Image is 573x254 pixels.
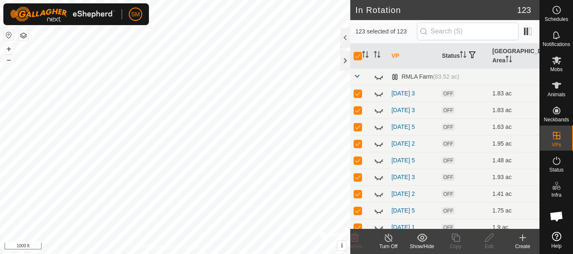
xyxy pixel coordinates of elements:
[551,244,562,249] span: Help
[372,243,405,250] div: Turn Off
[438,44,489,69] th: Status
[442,190,454,198] span: OFF
[489,135,539,152] td: 1.95 ac
[489,102,539,118] td: 1.83 ac
[551,192,561,198] span: Infra
[544,17,568,22] span: Schedules
[4,30,14,40] button: Reset Map
[489,185,539,202] td: 1.41 ac
[341,242,343,249] span: i
[4,55,14,65] button: –
[442,224,454,231] span: OFF
[391,157,415,164] a: [DATE] 5
[489,202,539,219] td: 1.75 ac
[4,44,14,54] button: +
[362,52,369,59] p-sorticon: Activate to sort
[131,10,140,19] span: SM
[505,57,512,64] p-sorticon: Activate to sort
[391,123,415,130] a: [DATE] 5
[544,204,569,229] div: Open chat
[442,174,454,181] span: OFF
[374,52,380,59] p-sorticon: Activate to sort
[142,243,174,251] a: Privacy Policy
[439,243,472,250] div: Copy
[391,174,415,180] a: [DATE] 3
[543,42,570,47] span: Notifications
[442,140,454,147] span: OFF
[442,157,454,164] span: OFF
[405,243,439,250] div: Show/Hide
[355,27,417,36] span: 123 selected of 123
[460,52,466,59] p-sorticon: Activate to sort
[391,140,415,147] a: [DATE] 2
[18,31,29,41] button: Map Layers
[391,107,415,113] a: [DATE] 3
[391,90,415,97] a: [DATE] 3
[442,123,454,131] span: OFF
[391,224,415,231] a: [DATE] 1
[391,207,415,214] a: [DATE] 5
[472,243,506,250] div: Edit
[489,85,539,102] td: 1.83 ac
[552,142,561,147] span: VPs
[489,118,539,135] td: 1.63 ac
[550,67,563,72] span: Mobs
[517,4,531,16] span: 123
[442,90,454,97] span: OFF
[489,219,539,236] td: 1.9 ac
[544,117,569,122] span: Neckbands
[391,73,459,80] div: RMLA Farm
[391,190,415,197] a: [DATE] 2
[540,228,573,252] a: Help
[442,207,454,214] span: OFF
[433,73,459,80] span: (83.52 ac)
[442,107,454,114] span: OFF
[348,244,362,249] span: Delete
[489,169,539,185] td: 1.93 ac
[547,92,565,97] span: Animals
[10,7,115,22] img: Gallagher Logo
[489,44,539,69] th: [GEOGRAPHIC_DATA] Area
[337,241,346,250] button: i
[183,243,208,251] a: Contact Us
[549,167,563,172] span: Status
[388,44,438,69] th: VP
[417,23,518,40] input: Search (S)
[355,5,517,15] h2: In Rotation
[489,152,539,169] td: 1.48 ac
[506,243,539,250] div: Create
